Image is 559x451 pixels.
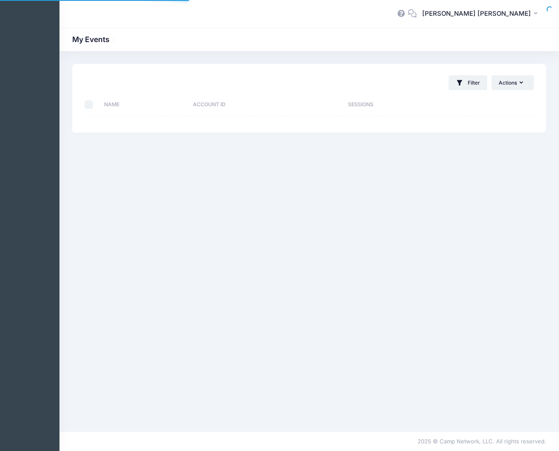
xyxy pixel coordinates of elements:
th: Name [100,94,189,116]
span: 2025 © Camp Network, LLC. All rights reserved. [418,438,546,445]
span: [PERSON_NAME] [PERSON_NAME] [422,9,531,18]
h1: My Events [72,35,117,44]
th: Account ID [189,94,344,116]
button: Filter [449,75,487,90]
button: [PERSON_NAME] [PERSON_NAME] [417,4,546,24]
button: Actions [491,75,534,90]
th: Sessions [344,94,471,116]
